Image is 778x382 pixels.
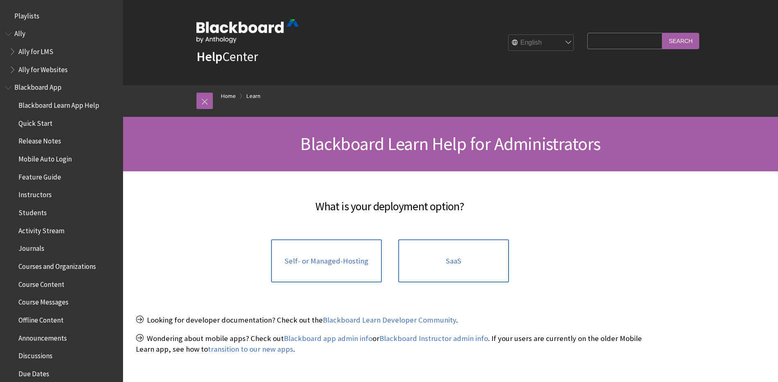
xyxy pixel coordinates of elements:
span: Quick Start [18,116,52,127]
nav: Book outline for Playlists [5,9,118,23]
span: Offline Content [18,313,64,324]
a: SaaS [398,239,509,283]
span: SaaS [446,257,461,266]
h2: What is your deployment option? [136,188,644,215]
span: Feature Guide [18,170,61,181]
a: Blackboard Learn Developer Community [323,315,456,325]
span: Due Dates [18,367,49,378]
a: Blackboard app admin info [284,334,372,343]
span: Blackboard Learn App Help [18,98,99,109]
span: Students [18,206,47,217]
span: Blackboard Learn Help for Administrators [300,132,600,155]
span: Self- or Managed-Hosting [285,257,368,266]
span: Ally for Websites [18,63,68,74]
a: Home [221,91,236,101]
a: Self- or Managed-Hosting [271,239,382,283]
span: Course Messages [18,296,68,307]
input: Search [662,33,699,49]
span: Ally for LMS [18,45,53,56]
nav: Book outline for Anthology Ally Help [5,27,118,77]
p: Looking for developer documentation? Check out the . [136,315,644,325]
span: Instructors [18,188,52,199]
span: Ally [14,27,25,38]
img: Blackboard by Anthology [196,19,299,43]
select: Site Language Selector [509,35,574,51]
span: Journals [18,242,44,253]
a: HelpCenter [196,48,258,65]
span: Mobile Auto Login [18,152,72,163]
strong: Help [196,48,222,65]
span: Release Notes [18,134,61,146]
p: Wondering about mobile apps? Check out or . If your users are currently on the older Mobile Learn... [136,333,644,355]
span: Playlists [14,9,39,20]
a: transition to our new apps [208,344,293,354]
span: Course Content [18,277,64,289]
span: Activity Stream [18,224,64,235]
span: Announcements [18,331,67,342]
a: Blackboard Instructor admin info [379,334,488,343]
span: Discussions [18,349,52,360]
span: Courses and Organizations [18,259,96,271]
a: Learn [246,91,260,101]
span: Blackboard App [14,81,62,92]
